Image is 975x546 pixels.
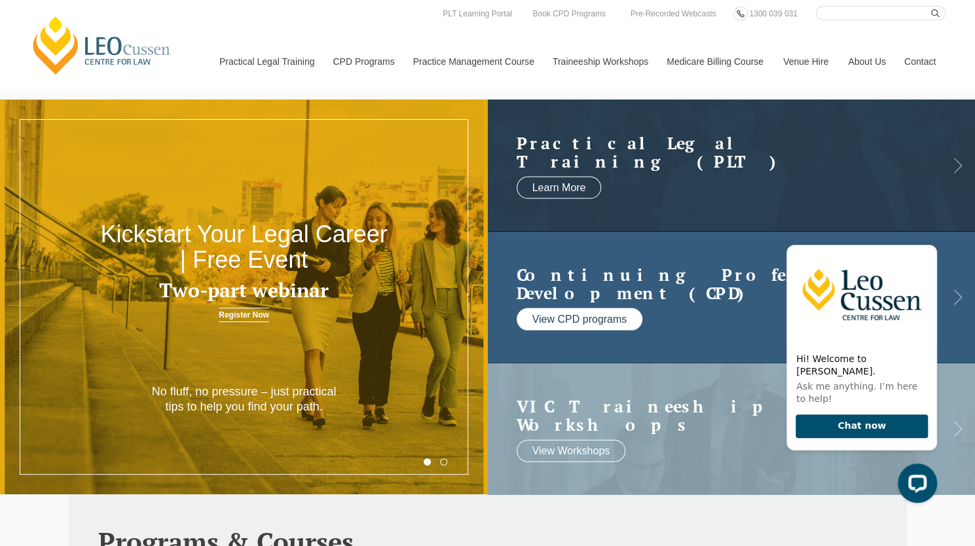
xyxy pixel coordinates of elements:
a: Practical Legal Training [210,33,323,90]
a: Medicare Billing Course [657,33,773,90]
h3: Two-part webinar [98,280,390,301]
button: 2 [440,458,447,465]
p: No fluff, no pressure – just practical tips to help you find your path. [147,384,342,415]
button: 1 [424,458,431,465]
a: Continuing ProfessionalDevelopment (CPD) [517,266,921,302]
a: Practice Management Course [403,33,543,90]
a: Traineeship Workshops [543,33,657,90]
a: [PERSON_NAME] Centre for Law [29,14,174,76]
a: Venue Hire [773,33,838,90]
a: Register Now [219,308,269,322]
a: PLT Learning Portal [439,7,515,21]
a: Practical LegalTraining (PLT) [517,134,921,170]
a: CPD Programs [323,33,403,90]
a: View Workshops [517,440,626,462]
span: 1300 039 031 [749,9,797,18]
a: About Us [838,33,894,90]
iframe: LiveChat chat widget [776,234,942,513]
h2: Practical Legal Training (PLT) [517,134,921,170]
a: VIC Traineeship Workshops [517,397,921,433]
a: 1300 039 031 [746,7,800,21]
a: Contact [894,33,946,90]
h2: Continuing Professional Development (CPD) [517,266,921,302]
a: View CPD programs [517,308,643,331]
h2: Kickstart Your Legal Career | Free Event [98,221,390,273]
a: Learn More [517,177,602,199]
a: Pre-Recorded Webcasts [627,7,720,21]
a: Book CPD Programs [529,7,608,21]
